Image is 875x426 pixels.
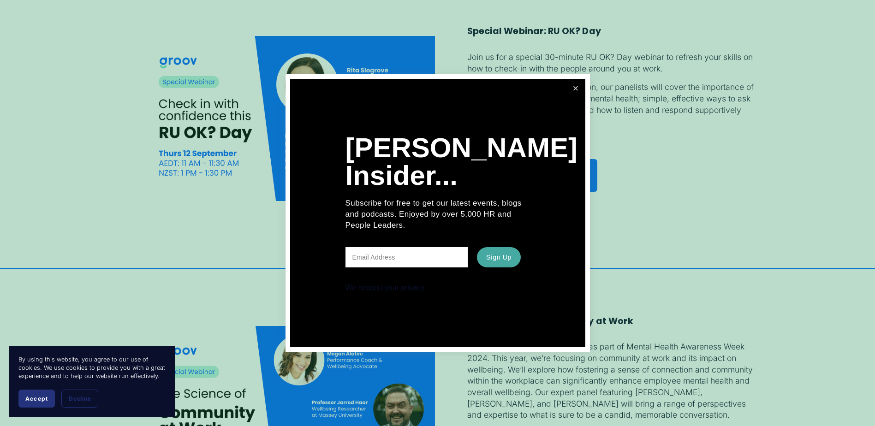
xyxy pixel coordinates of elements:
[345,284,530,292] div: We respect your privacy.
[477,247,520,267] button: Sign Up
[25,395,48,402] span: Accept
[61,390,98,408] button: Decline
[18,390,55,408] button: Accept
[69,395,91,402] span: Decline
[567,80,583,96] a: Close
[18,355,166,380] p: By using this website, you agree to our use of cookies. We use cookies to provide you with a grea...
[345,198,530,231] p: Subscribe for free to get our latest events, blogs and podcasts. Enjoyed by over 5,000 HR and Peo...
[345,134,577,189] h1: [PERSON_NAME] Insider...
[9,346,175,417] section: Cookie banner
[486,254,512,261] span: Sign Up
[345,247,468,267] input: Email Address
